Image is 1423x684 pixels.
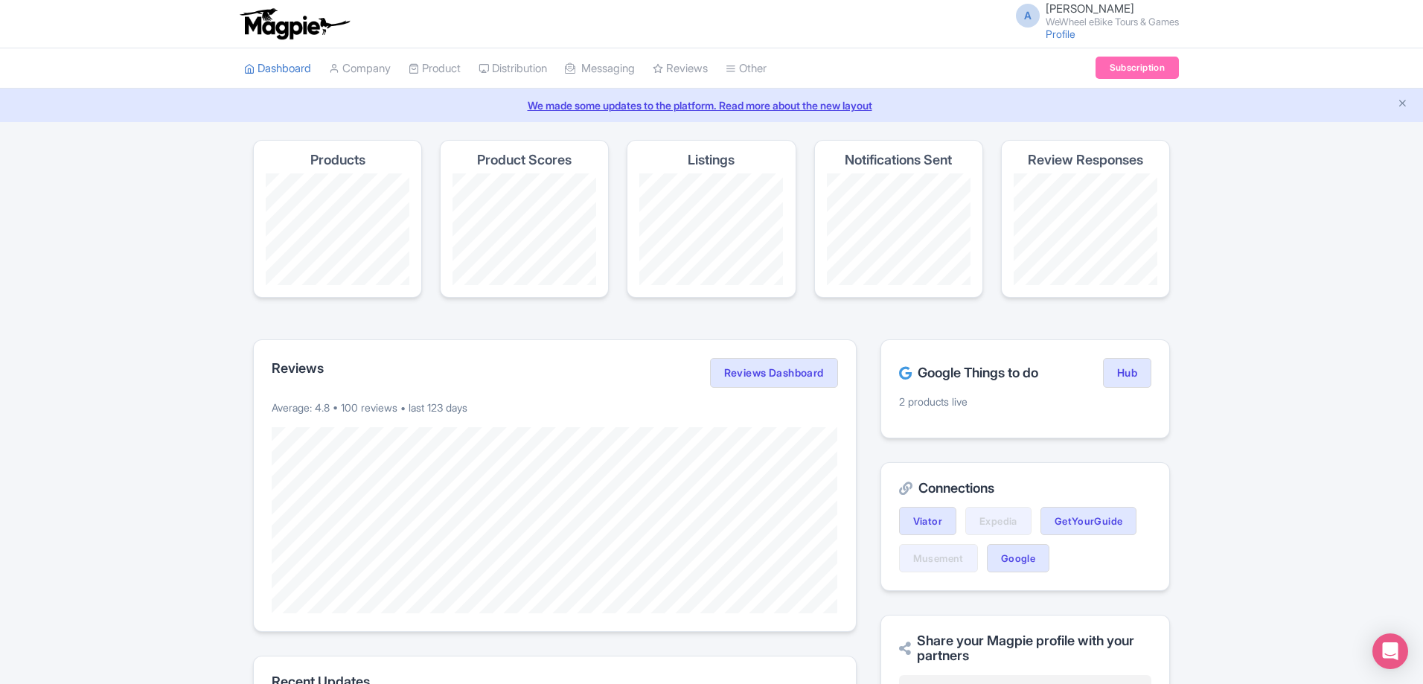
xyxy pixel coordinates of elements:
[1372,633,1408,669] div: Open Intercom Messenger
[899,481,1151,496] h2: Connections
[845,153,952,167] h4: Notifications Sent
[272,361,324,376] h2: Reviews
[1016,4,1040,28] span: A
[899,365,1038,380] h2: Google Things to do
[9,98,1414,113] a: We made some updates to the platform. Read more about the new layout
[1046,28,1075,40] a: Profile
[987,544,1049,572] a: Google
[477,153,572,167] h4: Product Scores
[1046,17,1179,27] small: WeWheel eBike Tours & Games
[1397,96,1408,113] button: Close announcement
[653,48,708,89] a: Reviews
[1046,1,1134,16] span: [PERSON_NAME]
[310,153,365,167] h4: Products
[899,507,956,535] a: Viator
[1028,153,1143,167] h4: Review Responses
[329,48,391,89] a: Company
[710,358,838,388] a: Reviews Dashboard
[688,153,735,167] h4: Listings
[1096,57,1179,79] a: Subscription
[565,48,635,89] a: Messaging
[899,394,1151,409] p: 2 products live
[965,507,1032,535] a: Expedia
[237,7,352,40] img: logo-ab69f6fb50320c5b225c76a69d11143b.png
[479,48,547,89] a: Distribution
[244,48,311,89] a: Dashboard
[1040,507,1137,535] a: GetYourGuide
[899,633,1151,663] h2: Share your Magpie profile with your partners
[1103,358,1151,388] a: Hub
[272,400,838,415] p: Average: 4.8 • 100 reviews • last 123 days
[1007,3,1179,27] a: A [PERSON_NAME] WeWheel eBike Tours & Games
[899,544,978,572] a: Musement
[726,48,767,89] a: Other
[409,48,461,89] a: Product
